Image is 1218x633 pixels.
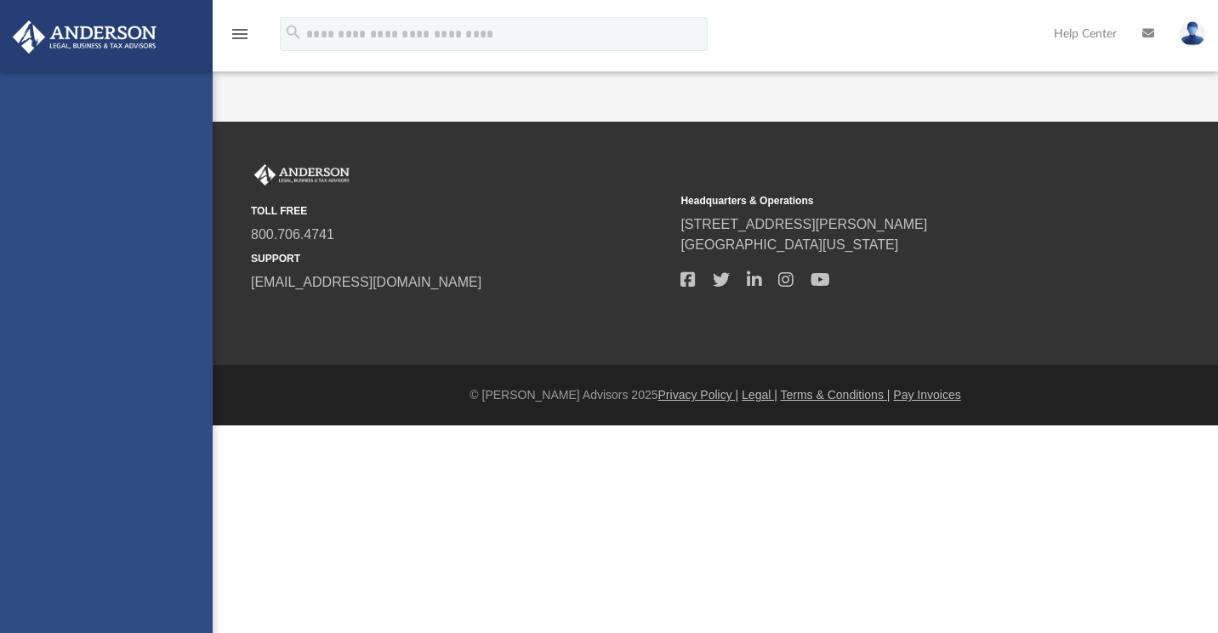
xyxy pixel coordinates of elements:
small: SUPPORT [251,251,669,266]
a: 800.706.4741 [251,227,334,242]
img: Anderson Advisors Platinum Portal [251,164,353,186]
small: Headquarters & Operations [680,193,1098,208]
small: TOLL FREE [251,203,669,219]
i: menu [230,24,250,44]
i: search [284,23,303,42]
a: menu [230,32,250,44]
img: User Pic [1180,21,1205,46]
a: Pay Invoices [893,388,960,402]
div: © [PERSON_NAME] Advisors 2025 [213,386,1218,404]
img: Anderson Advisors Platinum Portal [8,20,162,54]
a: [GEOGRAPHIC_DATA][US_STATE] [680,237,898,252]
a: [STREET_ADDRESS][PERSON_NAME] [680,217,927,231]
a: [EMAIL_ADDRESS][DOMAIN_NAME] [251,275,481,289]
a: Legal | [742,388,777,402]
a: Privacy Policy | [658,388,739,402]
a: Terms & Conditions | [781,388,891,402]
